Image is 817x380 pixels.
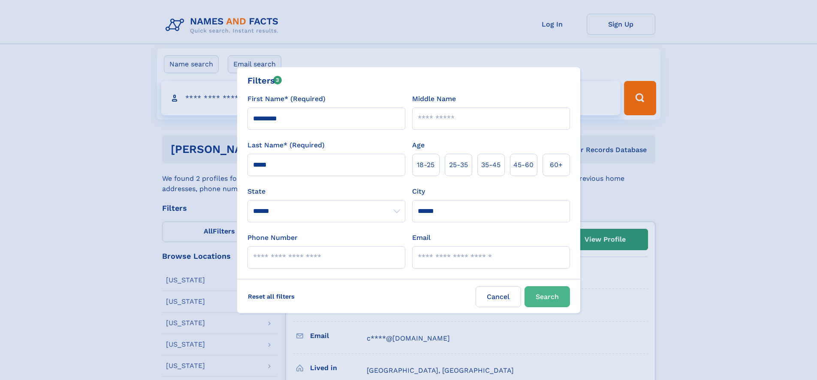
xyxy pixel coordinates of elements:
[476,286,521,307] label: Cancel
[412,140,425,150] label: Age
[449,160,468,170] span: 25‑35
[525,286,570,307] button: Search
[412,186,425,197] label: City
[412,233,431,243] label: Email
[247,140,325,150] label: Last Name* (Required)
[417,160,434,170] span: 18‑25
[550,160,563,170] span: 60+
[242,286,300,307] label: Reset all filters
[412,94,456,104] label: Middle Name
[247,74,282,87] div: Filters
[247,186,405,197] label: State
[481,160,500,170] span: 35‑45
[247,233,298,243] label: Phone Number
[247,94,326,104] label: First Name* (Required)
[513,160,534,170] span: 45‑60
